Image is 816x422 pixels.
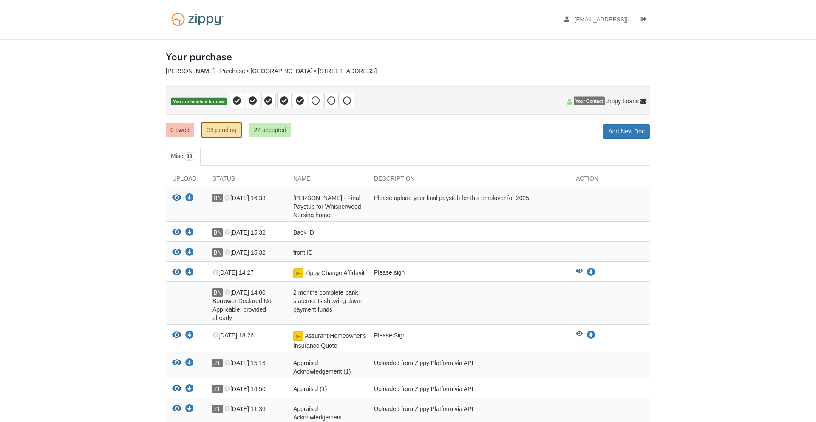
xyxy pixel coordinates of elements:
span: 38 [183,152,195,161]
span: brittanynolan30@gmail.com [575,16,672,23]
a: Add New Doc [603,124,650,139]
span: [DATE] 15:16 [224,360,266,366]
span: Your Contact [574,97,605,105]
a: Download Appraisal Acknowledgement [185,406,194,413]
span: BN [212,248,223,257]
button: View Appraisal Acknowledgement [172,405,181,414]
img: Document fully signed [293,268,303,278]
div: Action [569,174,650,187]
span: BN [212,194,223,202]
span: Appraisal Acknowledgement (1) [293,360,351,375]
a: Download Assurant Homeowner's Insurance Quote [587,332,595,339]
div: Description [368,174,569,187]
span: ZL [212,359,223,367]
div: [PERSON_NAME] - Purchase • [GEOGRAPHIC_DATA] • [STREET_ADDRESS] [166,68,650,75]
a: Download Zippy Change Affidavit [185,269,194,276]
span: You are finished for now [171,98,227,106]
img: Document fully signed [293,331,303,341]
div: Uploaded from Zippy Platform via API [368,359,569,376]
div: Please sign [368,268,569,279]
a: Log out [641,16,650,25]
span: 2 months complete bank statements showing down payment funds [293,289,362,313]
span: [DATE] 14:50 [224,385,266,392]
a: 22 accepted [249,123,291,137]
button: View Appraisal (1) [172,385,181,394]
a: Download Back ID [185,229,194,236]
span: [PERSON_NAME] - Final Paystub for Whisperwood Nursing home [293,195,361,218]
div: Uploaded from Zippy Platform via API [368,405,569,422]
a: Download Zippy Change Affidavit [587,269,595,276]
a: Download front ID [185,249,194,256]
button: View Brittney Nolan - Final Paystub for Whisperwood Nursing home [172,194,181,203]
span: [DATE] 14:00 – Borrower Declared Not Applicable: provided already [212,289,273,321]
button: View Assurant Homeowner's Insurance Quote [576,331,583,340]
img: Logo [166,8,229,30]
a: edit profile [564,16,672,25]
span: [DATE] 16:33 [224,195,266,201]
a: Download Brittney Nolan - Final Paystub for Whisperwood Nursing home [185,195,194,202]
button: View Appraisal Acknowledgement (1) [172,359,181,368]
div: Uploaded from Zippy Platform via API [368,385,569,396]
span: [DATE] 18:26 [212,332,254,339]
a: Misc [166,147,201,166]
div: Name [287,174,368,187]
span: Back ID [293,229,314,236]
button: View Back ID [172,228,181,237]
div: Status [206,174,287,187]
div: Please upload your final paystub for this employer for 2025 [368,194,569,219]
span: BN [212,228,223,237]
button: View Assurant Homeowner's Insurance Quote [172,331,181,340]
span: Zippy Loans [606,97,639,105]
a: Download Appraisal (1) [185,386,194,393]
a: Download Appraisal Acknowledgement (1) [185,360,194,367]
span: [DATE] 11:36 [224,405,266,412]
span: front ID [293,249,313,256]
a: Download Assurant Homeowner's Insurance Quote [185,332,194,339]
button: View front ID [172,248,181,257]
button: View Zippy Change Affidavit [172,268,181,277]
h1: Your purchase [166,51,232,62]
a: 0 owed [166,123,194,137]
div: Upload [166,174,206,187]
span: Assurant Homeowner's Insurance Quote [293,332,366,349]
span: Appraisal (1) [293,385,327,392]
span: [DATE] 15:32 [224,249,266,256]
span: BN [212,288,223,297]
span: ZL [212,385,223,393]
span: Appraisal Acknowledgement [293,405,342,421]
span: [DATE] 14:27 [212,269,254,276]
span: ZL [212,405,223,413]
span: [DATE] 15:32 [224,229,266,236]
div: Please Sign [368,331,569,350]
button: View Zippy Change Affidavit [576,268,583,277]
a: 38 pending [201,122,242,138]
span: Zippy Change Affidavit [305,269,365,276]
